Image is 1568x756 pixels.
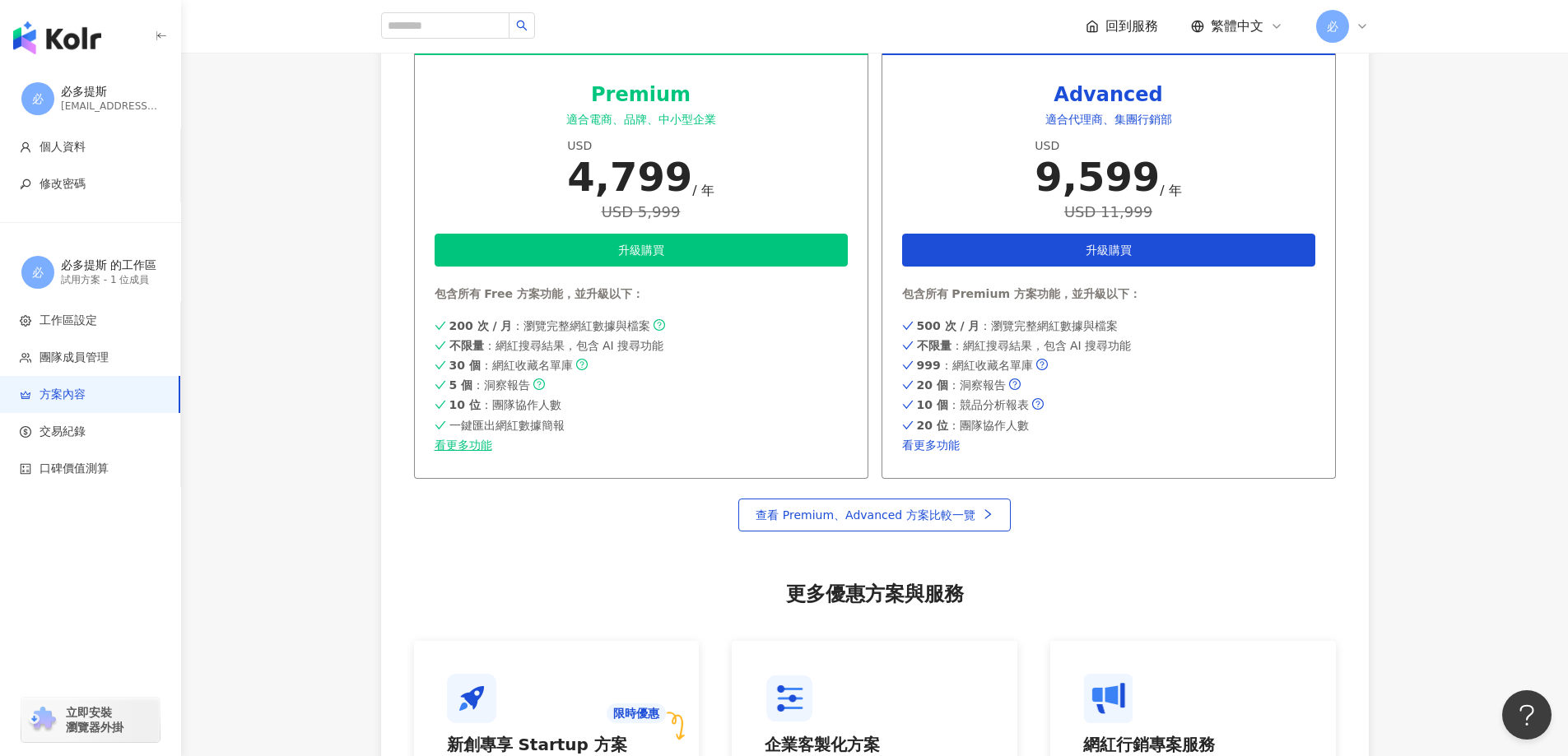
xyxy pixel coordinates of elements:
[40,139,86,155] span: 個人資料
[61,257,160,274] div: 必多提斯 的工作區
[917,398,948,411] strong: 10 個
[40,424,86,440] span: 交易紀錄
[414,581,1336,609] div: 更多優惠方案與服務
[566,113,716,126] span: 適合電商、品牌、中小型企業
[917,378,948,392] strong: 20 個
[435,419,446,432] span: check
[449,319,651,332] span: ：瀏覽完整網紅數據與檔案
[1009,378,1021,390] span: question-circle
[1035,203,1181,220] div: USD 11,999
[435,319,446,332] span: check
[516,20,528,31] span: search
[902,339,914,352] span: check
[917,319,1119,332] span: ：瀏覽完整網紅數據與檔案
[692,182,714,200] div: / 年
[917,319,980,332] strong: 500 次 / 月
[917,339,952,352] strong: 不限量
[917,398,1029,411] span: ：競品分析報表
[20,179,31,190] span: key
[618,243,664,257] span: 升級購買
[917,378,1006,392] span: ：洞察報告
[40,461,109,477] span: 口碑價值測算
[902,378,914,392] span: check
[607,703,666,723] div: 限時優惠
[917,339,1132,352] span: ：網紅搜尋結果，包含 AI 搜尋功能
[435,378,446,392] span: check
[40,176,86,192] span: 修改密碼
[1035,154,1160,200] div: 9,599
[1211,17,1263,35] span: 繁體中文
[917,419,1029,432] span: ：團隊協作人數
[20,141,31,153] span: user
[902,438,1315,452] a: 看更多功能
[533,378,545,390] span: question-circle
[1032,398,1044,410] span: question-circle
[61,100,160,114] div: [EMAIL_ADDRESS][DOMAIN_NAME]
[435,339,446,352] span: check
[32,90,44,108] span: 必
[449,359,481,372] strong: 30 個
[902,359,914,372] span: check
[654,319,665,331] span: question-circle
[435,234,848,267] button: 升級購買
[40,350,109,366] span: 團隊成員管理
[449,319,513,332] strong: 200 次 / 月
[982,508,993,520] span: right
[435,398,446,411] span: check
[61,273,160,287] div: 試用方案 - 1 位成員
[1036,359,1048,370] span: question-circle
[666,712,685,740] img: arrow
[765,733,984,756] div: 企業客製化方案
[66,705,123,735] span: 立即安裝 瀏覽器外掛
[40,313,97,329] span: 工作區設定
[40,387,86,403] span: 方案內容
[567,154,692,200] div: 4,799
[917,359,941,372] strong: 999
[435,359,446,372] span: check
[1105,17,1158,35] span: 回到服務
[61,84,160,100] div: 必多提斯
[917,359,1033,372] span: ：網紅收藏名單庫
[1083,733,1303,756] div: 網紅行銷專案服務
[449,378,473,392] strong: 5 個
[1045,113,1172,126] span: 適合代理商、集團行銷部
[1035,138,1181,155] div: USD
[902,234,1315,267] button: 升級購買
[902,398,914,411] span: check
[576,359,588,370] span: question-circle
[435,438,848,452] a: 看更多功能
[449,339,664,352] span: ：網紅搜尋結果，包含 AI 搜尋功能
[449,378,531,392] span: ：洞察報告
[435,286,848,303] div: 包含所有 Free 方案功能，並升級以下：
[902,419,914,432] span: check
[1086,17,1158,35] a: 回到服務
[765,674,814,723] img: 企業客製化方案
[449,339,484,352] strong: 不限量
[20,463,31,475] span: calculator
[902,319,914,332] span: check
[449,419,565,432] span: 一鍵匯出網紅數據簡報
[902,81,1315,109] div: Advanced
[449,359,573,372] span: ：網紅收藏名單庫
[738,499,1010,531] a: 查看 Premium、Advanced 方案比較一覽right
[1502,690,1552,740] iframe: Help Scout Beacon - Open
[449,398,561,411] span: ：團隊協作人數
[13,21,101,54] img: logo
[449,398,481,411] strong: 10 位
[435,81,848,109] div: Premium
[917,419,948,432] strong: 20 位
[902,286,1315,303] div: 包含所有 Premium 方案功能，並升級以下：
[21,698,160,742] a: chrome extension立即安裝 瀏覽器外掛
[447,674,496,723] img: 新創專享 Startup 方案
[447,733,667,756] div: 新創專享 Startup 方案
[26,707,58,733] img: chrome extension
[567,203,714,220] div: USD 5,999
[1160,182,1181,200] div: / 年
[1083,674,1133,723] img: 網紅行銷專案服務
[756,508,975,522] span: 查看 Premium、Advanced 方案比較一覽
[1086,243,1132,257] span: 升級購買
[20,426,31,438] span: dollar
[1327,17,1338,35] span: 必
[567,138,714,155] div: USD
[32,263,44,281] span: 必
